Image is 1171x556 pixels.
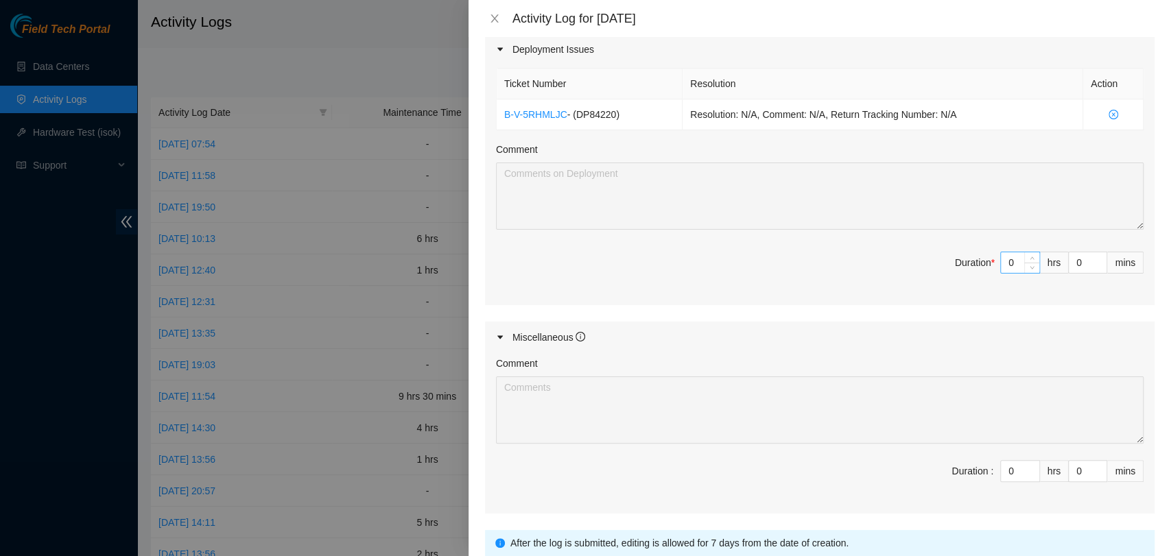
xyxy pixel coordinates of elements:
[1107,252,1144,274] div: mins
[495,538,505,548] span: info-circle
[496,142,538,157] label: Comment
[1028,264,1037,272] span: down
[512,11,1155,26] div: Activity Log for [DATE]
[1040,460,1069,482] div: hrs
[576,332,585,341] span: info-circle
[1028,254,1037,262] span: up
[683,99,1083,130] td: Resolution: N/A, Comment: N/A, Return Tracking Number: N/A
[504,109,567,120] a: B-V-5RHMLJC
[567,109,619,120] span: - ( DP84220 )
[1024,252,1039,263] span: Increase Value
[683,69,1083,99] th: Resolution
[512,330,586,345] div: Miscellaneous
[485,34,1155,65] div: Deployment Issues
[496,376,1144,444] textarea: Comment
[496,333,504,341] span: caret-right
[1024,263,1039,273] span: Decrease Value
[1091,110,1135,119] span: close-circle
[485,12,504,25] button: Close
[485,322,1155,353] div: Miscellaneous info-circle
[1083,69,1144,99] th: Action
[955,255,995,270] div: Duration
[510,535,1144,551] div: After the log is submitted, editing is allowed for 7 days from the date of creation.
[1107,460,1144,482] div: mins
[497,69,683,99] th: Ticket Number
[496,356,538,371] label: Comment
[951,463,993,479] div: Duration :
[496,45,504,53] span: caret-right
[496,162,1144,230] textarea: Comment
[489,13,500,24] span: close
[1040,252,1069,274] div: hrs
